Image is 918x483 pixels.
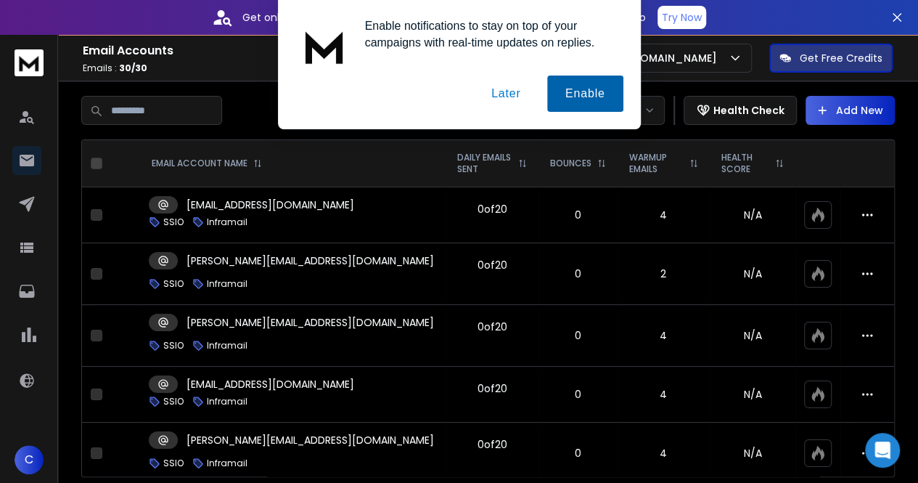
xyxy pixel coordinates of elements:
td: 4 [618,187,710,243]
div: 0 of 20 [478,381,507,396]
p: N/A [718,267,787,281]
div: 0 of 20 [478,437,507,452]
div: 0 of 20 [478,258,507,272]
p: HEALTH SCORE [721,152,769,175]
p: WARMUP EMAILS [629,152,684,175]
p: Inframail [207,278,247,290]
p: N/A [718,446,787,460]
p: Inframail [207,396,247,407]
p: Inframail [207,458,247,469]
td: 4 [618,305,710,367]
button: Enable [547,76,623,112]
div: EMAIL ACCOUNT NAME [152,158,262,169]
p: SSIO [163,278,184,290]
p: [PERSON_NAME][EMAIL_ADDRESS][DOMAIN_NAME] [187,315,434,330]
button: Later [473,76,538,112]
td: 4 [618,367,710,423]
p: 0 [547,328,609,343]
p: 0 [547,446,609,460]
button: C [15,445,44,474]
p: [EMAIL_ADDRESS][DOMAIN_NAME] [187,198,354,212]
p: N/A [718,208,787,222]
p: 0 [547,208,609,222]
div: Open Intercom Messenger [865,433,900,468]
p: 0 [547,267,609,281]
td: 2 [618,243,710,305]
p: [PERSON_NAME][EMAIL_ADDRESS][DOMAIN_NAME] [187,433,434,447]
p: SSIO [163,340,184,352]
p: Inframail [207,340,247,352]
p: BOUNCES [550,158,591,169]
p: SSIO [163,458,184,469]
p: Inframail [207,216,247,228]
p: SSIO [163,396,184,407]
div: Enable notifications to stay on top of your campaigns with real-time updates on replies. [353,17,623,51]
p: N/A [718,328,787,343]
p: N/A [718,387,787,402]
p: DAILY EMAILS SENT [457,152,512,175]
img: notification icon [295,17,353,76]
p: [PERSON_NAME][EMAIL_ADDRESS][DOMAIN_NAME] [187,253,434,268]
p: 0 [547,387,609,402]
p: SSIO [163,216,184,228]
div: 0 of 20 [478,202,507,216]
p: [EMAIL_ADDRESS][DOMAIN_NAME] [187,377,354,391]
div: 0 of 20 [478,320,507,334]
